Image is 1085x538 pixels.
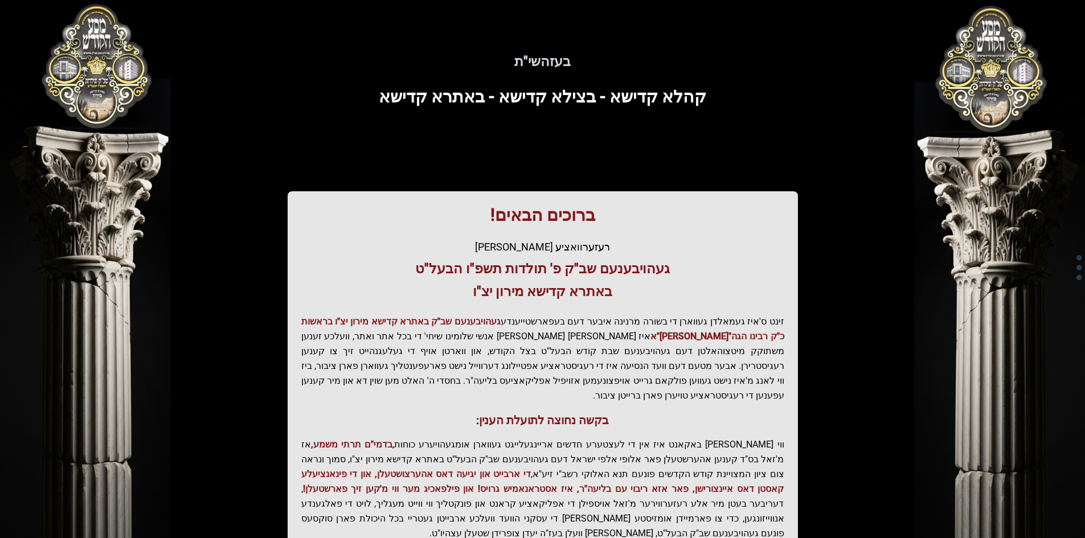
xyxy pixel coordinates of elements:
[301,316,784,342] span: געהויבענעם שב"ק באתרא קדישא מירון יצ"ו בראשות כ"ק רבינו הגה"[PERSON_NAME]"א
[301,469,784,494] span: די ארבייט און יגיעה דאס אהערצושטעלן, און די פינאנציעלע קאסטן דאס איינצורישן, פאר אזא ריבוי עם בלי...
[301,260,784,278] h3: געהויבענעם שב"ק פ' תולדות תשפ"ו הבעל"ט
[301,205,784,225] h1: ברוכים הבאים!
[301,412,784,428] h3: בקשה נחוצה לתועלת הענין:
[301,314,784,403] p: זינט ס'איז געמאלדן געווארן די בשורה מרנינה איבער דעם בעפארשטייענדע איז [PERSON_NAME] [PERSON_NAME...
[301,282,784,301] h3: באתרא קדישא מירון יצ"ו
[196,52,889,71] h5: בעזהשי"ת
[301,239,784,255] div: רעזערוואציע [PERSON_NAME]
[379,87,706,106] span: קהלא קדישא - בצילא קדישא - באתרא קדישא
[311,439,392,450] span: בדמי"ם תרתי משמע,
